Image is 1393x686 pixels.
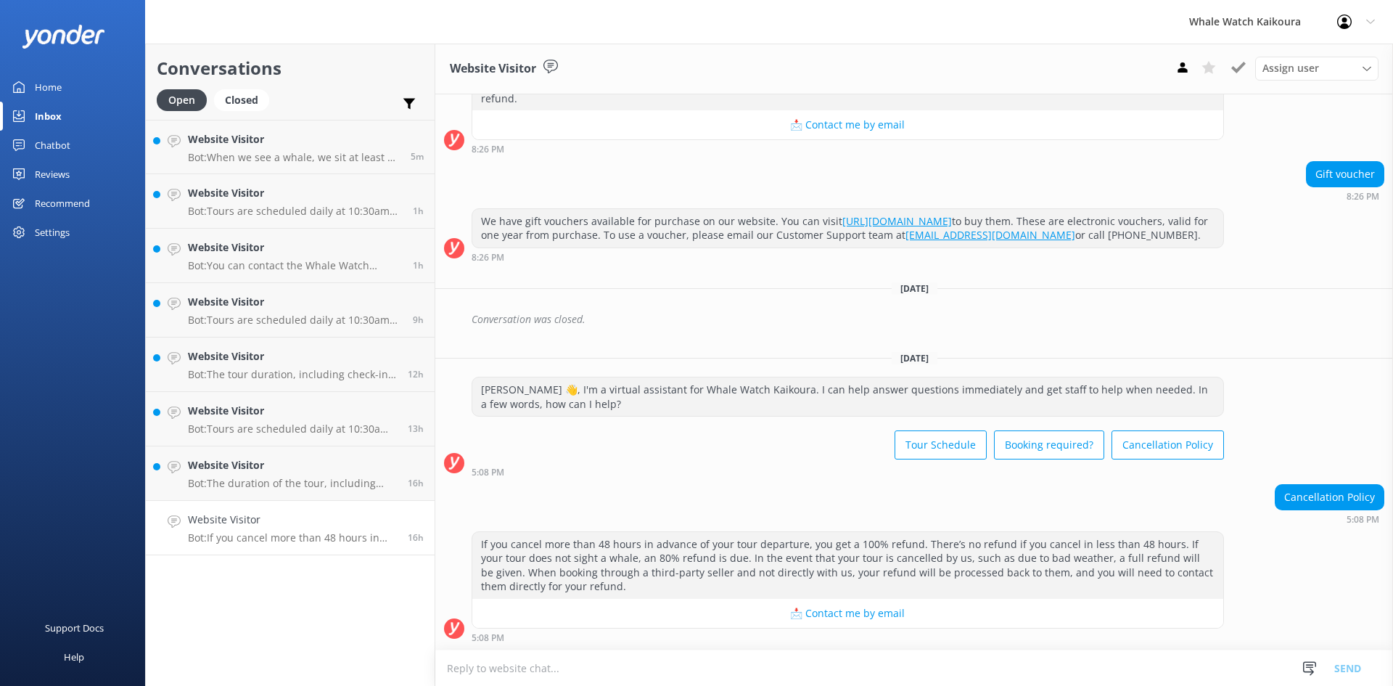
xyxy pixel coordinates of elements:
[1347,515,1379,524] strong: 5:08 PM
[472,632,1224,642] div: Aug 31 2025 05:08pm (UTC +12:00) Pacific/Auckland
[35,189,90,218] div: Recommend
[188,531,397,544] p: Bot: If you cancel more than 48 hours in advance of your tour departure, you get a 100% refund. T...
[146,446,435,501] a: Website VisitorBot:The duration of the tour, including check-in at the main office and bus transf...
[45,613,104,642] div: Support Docs
[188,348,397,364] h4: Website Visitor
[472,634,504,642] strong: 5:08 PM
[472,307,1384,332] div: Conversation was closed.
[895,430,987,460] button: Tour Schedule
[413,205,424,217] span: Sep 01 2025 07:45am (UTC +12:00) Pacific/Auckland
[188,457,397,473] h4: Website Visitor
[188,368,397,381] p: Bot: The tour duration, including check-in and bus transfers, is 3 hours and 15 minutes in total....
[842,214,952,228] a: [URL][DOMAIN_NAME]
[188,240,402,256] h4: Website Visitor
[64,642,84,671] div: Help
[444,307,1384,332] div: 2025-08-23T20:48:25.396
[188,185,402,201] h4: Website Visitor
[408,477,424,489] span: Aug 31 2025 05:32pm (UTC +12:00) Pacific/Auckland
[146,120,435,174] a: Website VisitorBot:When we see a whale, we sit at least 50 meters away from them.5m
[157,89,207,111] div: Open
[188,477,397,490] p: Bot: The duration of the tour, including check-in at the main office and bus transfers to and fro...
[1275,514,1384,524] div: Aug 31 2025 05:08pm (UTC +12:00) Pacific/Auckland
[146,174,435,229] a: Website VisitorBot:Tours are scheduled daily at 10:30am year-round. Additional tours may be added...
[157,91,214,107] a: Open
[450,60,536,78] h3: Website Visitor
[188,131,400,147] h4: Website Visitor
[994,430,1104,460] button: Booking required?
[188,512,397,528] h4: Website Visitor
[1262,60,1319,76] span: Assign user
[35,131,70,160] div: Chatbot
[892,282,937,295] span: [DATE]
[35,160,70,189] div: Reviews
[1307,162,1384,187] div: Gift voucher
[408,531,424,544] span: Aug 31 2025 05:08pm (UTC +12:00) Pacific/Auckland
[188,403,397,419] h4: Website Visitor
[35,218,70,247] div: Settings
[472,110,1223,139] button: 📩 Contact me by email
[1306,191,1384,201] div: Aug 23 2025 08:26pm (UTC +12:00) Pacific/Auckland
[472,377,1223,416] div: [PERSON_NAME] 👋, I'm a virtual assistant for Whale Watch Kaikoura. I can help answer questions im...
[146,501,435,555] a: Website VisitorBot:If you cancel more than 48 hours in advance of your tour departure, you get a ...
[1111,430,1224,460] button: Cancellation Policy
[146,229,435,283] a: Website VisitorBot:You can contact the Whale Watch Kaikoura team at [PHONE_NUMBER] or [PHONE_NUMB...
[214,91,276,107] a: Closed
[22,25,105,49] img: yonder-white-logo.png
[413,259,424,271] span: Sep 01 2025 07:36am (UTC +12:00) Pacific/Auckland
[472,599,1223,628] button: 📩 Contact me by email
[472,253,504,262] strong: 8:26 PM
[188,259,402,272] p: Bot: You can contact the Whale Watch Kaikoura team at [PHONE_NUMBER] or [PHONE_NUMBER] (freephone...
[188,294,402,310] h4: Website Visitor
[892,352,937,364] span: [DATE]
[1275,485,1384,510] div: Cancellation Policy
[146,283,435,338] a: Website VisitorBot:Tours are scheduled daily at 10:30am year-round. Extra tours may be added at 7...
[35,73,62,102] div: Home
[146,338,435,392] a: Website VisitorBot:The tour duration, including check-in and bus transfers, is 3 hours and 15 min...
[35,102,62,131] div: Inbox
[146,392,435,446] a: Website VisitorBot:Tours are scheduled daily at 10:30am year-round. Extra tours may be added at 0...
[472,252,1224,262] div: Aug 23 2025 08:26pm (UTC +12:00) Pacific/Auckland
[188,151,400,164] p: Bot: When we see a whale, we sit at least 50 meters away from them.
[408,368,424,380] span: Aug 31 2025 09:26pm (UTC +12:00) Pacific/Auckland
[413,314,424,326] span: Sep 01 2025 12:04am (UTC +12:00) Pacific/Auckland
[188,205,402,218] p: Bot: Tours are scheduled daily at 10:30am year-round. Additional tours may be added at 7:45am and...
[472,532,1223,599] div: If you cancel more than 48 hours in advance of your tour departure, you get a 100% refund. There’...
[188,314,402,327] p: Bot: Tours are scheduled daily at 10:30am year-round. Extra tours may be added at 7:45am and 1:15...
[472,209,1223,248] div: We have gift vouchers available for purchase on our website. You can visit to buy them. These are...
[1255,57,1378,80] div: Assign User
[472,145,504,154] strong: 8:26 PM
[905,228,1075,242] a: [EMAIL_ADDRESS][DOMAIN_NAME]
[472,467,1224,477] div: Aug 31 2025 05:08pm (UTC +12:00) Pacific/Auckland
[472,468,504,477] strong: 5:08 PM
[408,422,424,435] span: Aug 31 2025 08:29pm (UTC +12:00) Pacific/Auckland
[1347,192,1379,201] strong: 8:26 PM
[472,144,1224,154] div: Aug 23 2025 08:26pm (UTC +12:00) Pacific/Auckland
[411,150,424,163] span: Sep 01 2025 09:27am (UTC +12:00) Pacific/Auckland
[157,54,424,82] h2: Conversations
[214,89,269,111] div: Closed
[188,422,397,436] p: Bot: Tours are scheduled daily at 10:30am year-round. Extra tours may be added at 07:45 and 13:15...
